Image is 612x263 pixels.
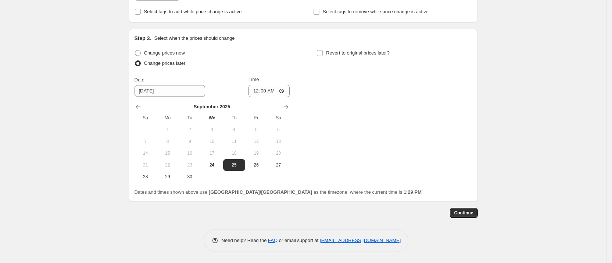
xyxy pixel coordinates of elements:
button: Saturday September 20 2025 [267,147,289,159]
span: or email support at [278,238,320,243]
button: Sunday September 14 2025 [135,147,157,159]
button: Saturday September 27 2025 [267,159,289,171]
a: [EMAIL_ADDRESS][DOMAIN_NAME] [320,238,401,243]
button: Wednesday September 10 2025 [201,136,223,147]
span: Continue [454,210,473,216]
button: Friday September 12 2025 [245,136,267,147]
button: Today Wednesday September 24 2025 [201,159,223,171]
button: Sunday September 7 2025 [135,136,157,147]
a: FAQ [268,238,278,243]
th: Friday [245,112,267,124]
button: Monday September 22 2025 [157,159,179,171]
th: Monday [157,112,179,124]
button: Continue [450,208,478,218]
span: 20 [270,150,286,156]
button: Tuesday September 16 2025 [179,147,201,159]
button: Friday September 5 2025 [245,124,267,136]
button: Monday September 1 2025 [157,124,179,136]
h2: Step 3. [135,35,151,42]
button: Wednesday September 3 2025 [201,124,223,136]
span: Tu [182,115,198,121]
button: Wednesday September 17 2025 [201,147,223,159]
span: 8 [160,138,176,144]
button: Show previous month, August 2025 [133,102,143,112]
span: 10 [204,138,220,144]
button: Thursday September 11 2025 [223,136,245,147]
span: 6 [270,127,286,133]
th: Tuesday [179,112,201,124]
span: 25 [226,162,242,168]
button: Tuesday September 2 2025 [179,124,201,136]
span: Revert to original prices later? [326,50,390,56]
span: 30 [182,174,198,180]
button: Sunday September 28 2025 [135,171,157,183]
th: Sunday [135,112,157,124]
span: Select tags to remove while price change is active [323,9,429,14]
button: Sunday September 21 2025 [135,159,157,171]
span: Fr [248,115,264,121]
span: Dates and times shown above use as the timezone, where the current time is [135,189,422,195]
button: Thursday September 25 2025 [223,159,245,171]
span: 4 [226,127,242,133]
span: 23 [182,162,198,168]
p: Select when the prices should change [154,35,235,42]
b: [GEOGRAPHIC_DATA]/[GEOGRAPHIC_DATA] [209,189,312,195]
span: 5 [248,127,264,133]
button: Saturday September 13 2025 [267,136,289,147]
button: Friday September 19 2025 [245,147,267,159]
th: Saturday [267,112,289,124]
th: Wednesday [201,112,223,124]
span: 14 [137,150,154,156]
button: Tuesday September 23 2025 [179,159,201,171]
span: 19 [248,150,264,156]
span: Date [135,77,144,83]
span: 18 [226,150,242,156]
button: Show next month, October 2025 [281,102,291,112]
span: 27 [270,162,286,168]
button: Monday September 29 2025 [157,171,179,183]
button: Monday September 8 2025 [157,136,179,147]
span: 11 [226,138,242,144]
span: Change prices now [144,50,185,56]
span: 2 [182,127,198,133]
span: 12 [248,138,264,144]
span: 26 [248,162,264,168]
span: Mo [160,115,176,121]
span: 1 [160,127,176,133]
input: 9/24/2025 [135,85,205,97]
button: Friday September 26 2025 [245,159,267,171]
button: Thursday September 4 2025 [223,124,245,136]
th: Thursday [223,112,245,124]
button: Monday September 15 2025 [157,147,179,159]
span: Select tags to add while price change is active [144,9,242,14]
span: We [204,115,220,121]
span: 13 [270,138,286,144]
span: Sa [270,115,286,121]
span: 9 [182,138,198,144]
span: Need help? Read the [222,238,268,243]
span: 24 [204,162,220,168]
button: Thursday September 18 2025 [223,147,245,159]
button: Tuesday September 9 2025 [179,136,201,147]
span: Change prices later [144,60,186,66]
span: 28 [137,174,154,180]
b: 1:29 PM [404,189,422,195]
button: Saturday September 6 2025 [267,124,289,136]
span: Time [248,77,259,82]
span: 7 [137,138,154,144]
input: 12:00 [248,85,290,97]
span: 22 [160,162,176,168]
span: 21 [137,162,154,168]
span: 17 [204,150,220,156]
button: Tuesday September 30 2025 [179,171,201,183]
span: 3 [204,127,220,133]
span: 15 [160,150,176,156]
span: 29 [160,174,176,180]
span: Su [137,115,154,121]
span: Th [226,115,242,121]
span: 16 [182,150,198,156]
